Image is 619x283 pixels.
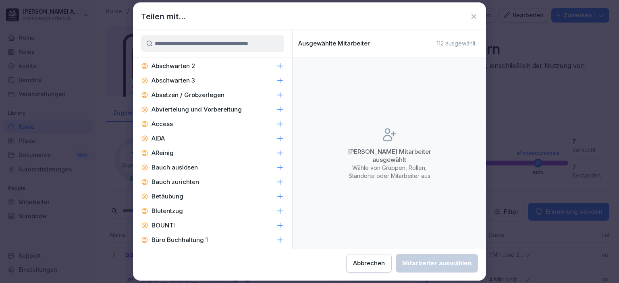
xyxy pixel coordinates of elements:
[341,164,438,180] p: Wähle von Gruppen, Rollen, Standorte oder Mitarbeiter aus
[152,221,175,229] p: BOUNTI
[152,62,195,70] p: Abschwarten 2
[152,207,183,215] p: Blutentzug
[341,148,438,164] p: [PERSON_NAME] Mitarbeiter ausgewählt
[152,105,242,114] p: Abviertelung und Vorbereitung
[436,40,476,47] p: 112 ausgewählt
[152,236,208,244] p: Büro Buchhaltung 1
[152,134,165,143] p: AIDA
[346,254,392,273] button: Abbrechen
[298,40,370,47] p: Ausgewählte Mitarbeiter
[152,163,198,171] p: Bauch auslösen
[152,178,199,186] p: Bauch zurichten
[152,91,224,99] p: Absetzen / Grobzerlegen
[152,76,195,85] p: Abschwarten 3
[396,254,478,273] button: Mitarbeiter auswählen
[152,149,174,157] p: AReinig
[152,120,173,128] p: Access
[152,192,183,200] p: Betäubung
[141,10,186,23] h1: Teilen mit...
[353,259,385,268] div: Abbrechen
[402,259,472,268] div: Mitarbeiter auswählen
